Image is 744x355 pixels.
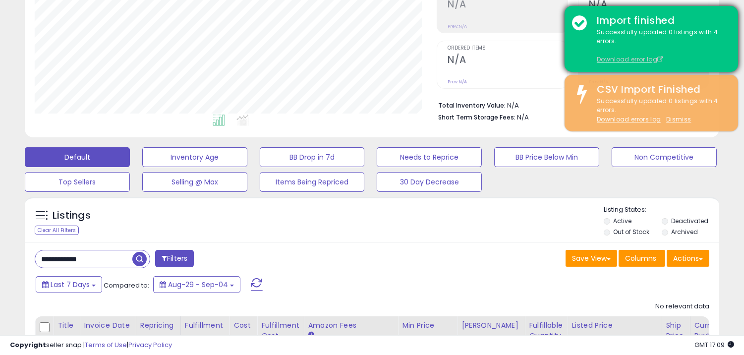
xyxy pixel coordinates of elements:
[566,250,617,267] button: Save View
[57,320,75,331] div: Title
[613,217,631,225] label: Active
[612,147,717,167] button: Non Competitive
[53,209,91,223] h5: Listings
[142,147,247,167] button: Inventory Age
[36,276,102,293] button: Last 7 Days
[589,97,731,124] div: Successfully updated 0 listings with 4 errors.
[260,172,365,192] button: Items Being Repriced
[613,228,649,236] label: Out of Stock
[597,55,663,63] a: Download error log
[666,320,686,341] div: Ship Price
[153,276,240,293] button: Aug-29 - Sep-04
[10,340,46,350] strong: Copyright
[572,320,657,331] div: Listed Price
[25,147,130,167] button: Default
[529,320,563,341] div: Fulfillable Quantity
[261,320,299,341] div: Fulfillment Cost
[402,320,453,331] div: Min Price
[625,253,656,263] span: Columns
[655,302,709,311] div: No relevant data
[233,320,253,331] div: Cost
[51,280,90,290] span: Last 7 Days
[10,341,172,350] div: seller snap | |
[140,320,176,331] div: Repricing
[517,113,529,122] span: N/A
[694,340,734,350] span: 2025-09-12 17:09 GMT
[438,101,506,110] b: Total Inventory Value:
[128,340,172,350] a: Privacy Policy
[589,82,731,97] div: CSV Import Finished
[667,250,709,267] button: Actions
[589,28,731,64] div: Successfully updated 0 listings with 4 errors.
[438,113,515,121] b: Short Term Storage Fees:
[377,172,482,192] button: 30 Day Decrease
[438,99,702,111] li: N/A
[85,340,127,350] a: Terms of Use
[260,147,365,167] button: BB Drop in 7d
[377,147,482,167] button: Needs to Reprice
[168,280,228,290] span: Aug-29 - Sep-04
[619,250,665,267] button: Columns
[597,115,661,123] a: Download errors log
[448,23,467,29] small: Prev: N/A
[461,320,520,331] div: [PERSON_NAME]
[604,205,719,215] p: Listing States:
[25,172,130,192] button: Top Sellers
[666,115,691,123] u: Dismiss
[494,147,599,167] button: BB Price Below Min
[185,320,225,331] div: Fulfillment
[142,172,247,192] button: Selling @ Max
[448,46,568,51] span: Ordered Items
[155,250,194,267] button: Filters
[104,281,149,290] span: Compared to:
[448,54,568,67] h2: N/A
[84,320,132,331] div: Invoice Date
[671,217,708,225] label: Deactivated
[671,228,698,236] label: Archived
[308,320,394,331] div: Amazon Fees
[589,13,731,28] div: Import finished
[448,79,467,85] small: Prev: N/A
[35,226,79,235] div: Clear All Filters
